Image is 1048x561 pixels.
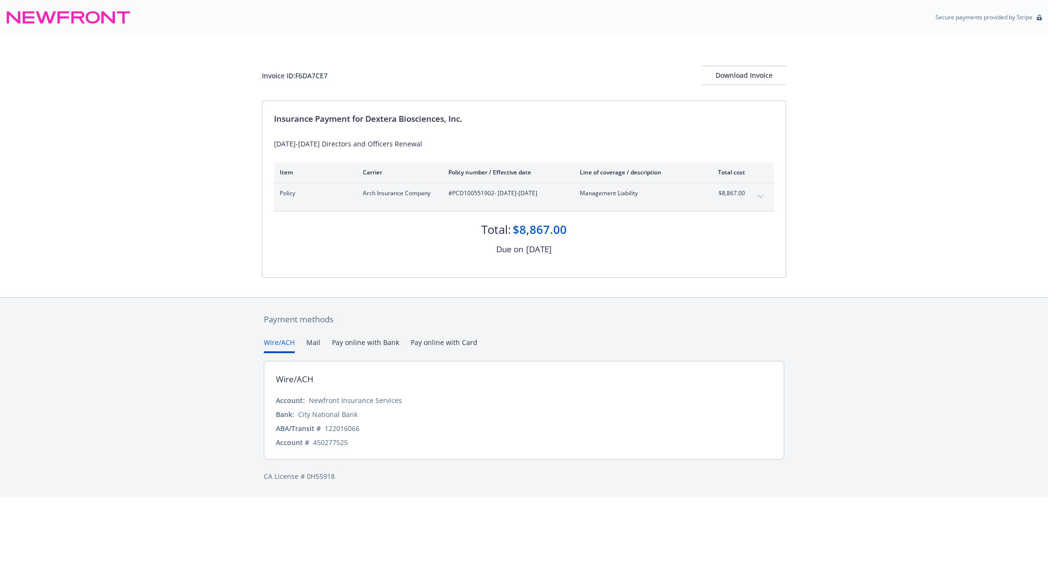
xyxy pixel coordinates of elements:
button: expand content [753,189,768,204]
span: $8,867.00 [709,189,745,198]
div: Account # [276,437,309,447]
div: Invoice ID: F6DA7CE7 [262,71,328,81]
div: 450277525 [313,437,348,447]
div: 122016066 [325,423,359,433]
button: Wire/ACH [264,337,295,353]
span: Arch Insurance Company [363,189,433,198]
button: Download Invoice [702,66,786,85]
div: Due on [496,243,523,256]
div: Wire/ACH [276,373,314,386]
span: Management Liability [580,189,693,198]
div: CA License # 0H55918 [264,471,784,481]
div: Newfront Insurance Services [309,395,402,405]
div: Insurance Payment for Dextera Biosciences, Inc. [274,113,774,125]
div: Bank: [276,409,294,419]
div: [DATE]-[DATE] Directors and Officers Renewal [274,139,774,149]
div: Payment methods [264,313,784,326]
button: Pay online with Bank [332,337,399,353]
div: $8,867.00 [513,221,567,238]
button: Mail [306,337,320,353]
p: Secure payments provided by Stripe [935,13,1033,21]
div: Carrier [363,168,433,176]
div: PolicyArch Insurance Company#PCD100551902- [DATE]-[DATE]Management Liability$8,867.00expand content [274,183,774,211]
div: Total: [481,221,511,238]
div: Item [280,168,347,176]
span: Policy [280,189,347,198]
div: Line of coverage / description [580,168,693,176]
div: Total cost [709,168,745,176]
div: Policy number / Effective date [448,168,564,176]
div: City National Bank [298,409,358,419]
div: [DATE] [526,243,552,256]
button: Pay online with Card [411,337,477,353]
div: Account: [276,395,305,405]
div: ABA/Transit # [276,423,321,433]
span: #PCD100551902 - [DATE]-[DATE] [448,189,564,198]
